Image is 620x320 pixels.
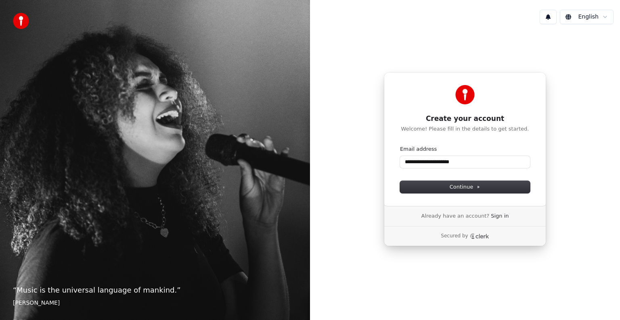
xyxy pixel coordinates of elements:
p: Secured by [441,233,468,239]
p: Welcome! Please fill in the details to get started. [400,125,530,133]
button: Continue [400,181,530,193]
img: Youka [455,85,475,104]
a: Sign in [491,212,509,220]
span: Continue [450,183,480,191]
footer: [PERSON_NAME] [13,299,297,307]
label: Email address [400,145,437,153]
span: Already have an account? [421,212,489,220]
img: youka [13,13,29,29]
a: Clerk logo [470,233,489,239]
h1: Create your account [400,114,530,124]
p: “ Music is the universal language of mankind. ” [13,285,297,296]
